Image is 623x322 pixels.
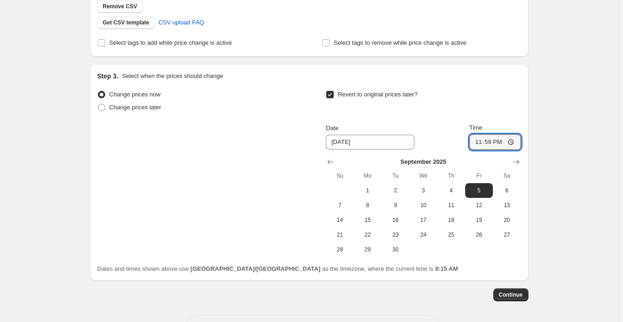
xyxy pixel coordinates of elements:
span: 2 [385,187,406,194]
button: Friday September 5 2025 [465,183,493,198]
button: Thursday September 4 2025 [437,183,465,198]
th: Sunday [326,168,353,183]
span: Revert to original prices later? [338,91,418,98]
span: 20 [497,216,517,224]
span: We [413,172,433,179]
button: Friday September 19 2025 [465,213,493,227]
span: Select tags to remove while price change is active [334,39,467,46]
span: CSV upload FAQ [158,18,204,27]
span: 6 [497,187,517,194]
span: 12 [469,202,489,209]
button: Tuesday September 16 2025 [382,213,409,227]
button: Wednesday September 24 2025 [409,227,437,242]
span: 25 [441,231,461,239]
button: Tuesday September 30 2025 [382,242,409,257]
button: Monday September 29 2025 [354,242,382,257]
span: Sa [497,172,517,179]
span: 30 [385,246,406,253]
span: 7 [329,202,350,209]
b: [GEOGRAPHIC_DATA]/[GEOGRAPHIC_DATA] [191,265,320,272]
button: Show next month, October 2025 [510,155,523,168]
span: Mo [358,172,378,179]
span: Fr [469,172,489,179]
span: 9 [385,202,406,209]
button: Saturday September 6 2025 [493,183,521,198]
span: 21 [329,231,350,239]
button: Saturday September 20 2025 [493,213,521,227]
span: 5 [469,187,489,194]
span: Su [329,172,350,179]
span: 18 [441,216,461,224]
button: Saturday September 13 2025 [493,198,521,213]
button: Saturday September 27 2025 [493,227,521,242]
button: Get CSV template [97,16,155,29]
th: Monday [354,168,382,183]
button: Monday September 1 2025 [354,183,382,198]
th: Wednesday [409,168,437,183]
button: Tuesday September 23 2025 [382,227,409,242]
button: Friday September 26 2025 [465,227,493,242]
b: 8:15 AM [435,265,458,272]
th: Tuesday [382,168,409,183]
button: Show previous month, August 2025 [324,155,337,168]
span: 11 [441,202,461,209]
input: 12:00 [469,134,521,150]
button: Sunday September 21 2025 [326,227,353,242]
span: 22 [358,231,378,239]
button: Monday September 22 2025 [354,227,382,242]
button: Thursday September 11 2025 [437,198,465,213]
th: Thursday [437,168,465,183]
input: 8/22/2025 [326,135,414,149]
span: 29 [358,246,378,253]
span: Tu [385,172,406,179]
span: 4 [441,187,461,194]
span: 28 [329,246,350,253]
span: 16 [385,216,406,224]
button: Friday September 12 2025 [465,198,493,213]
button: Thursday September 18 2025 [437,213,465,227]
button: Wednesday September 3 2025 [409,183,437,198]
span: 14 [329,216,350,224]
th: Friday [465,168,493,183]
button: Monday September 8 2025 [354,198,382,213]
th: Saturday [493,168,521,183]
a: CSV upload FAQ [153,15,210,30]
span: 3 [413,187,433,194]
span: Date [326,125,338,131]
span: 26 [469,231,489,239]
button: Sunday September 14 2025 [326,213,353,227]
span: Change prices later [109,104,162,111]
span: 27 [497,231,517,239]
button: Tuesday September 2 2025 [382,183,409,198]
button: Continue [493,288,528,301]
button: Monday September 15 2025 [354,213,382,227]
span: Change prices now [109,91,161,98]
button: Wednesday September 17 2025 [409,213,437,227]
span: Th [441,172,461,179]
span: 23 [385,231,406,239]
p: Select when the prices should change [122,72,223,81]
span: 19 [469,216,489,224]
span: Dates and times shown above use as the timezone, where the current time is [97,265,458,272]
button: Sunday September 28 2025 [326,242,353,257]
span: 17 [413,216,433,224]
span: 8 [358,202,378,209]
button: Wednesday September 10 2025 [409,198,437,213]
span: Get CSV template [103,19,150,26]
span: Continue [499,291,523,298]
span: 10 [413,202,433,209]
span: 1 [358,187,378,194]
span: 15 [358,216,378,224]
span: 24 [413,231,433,239]
button: Thursday September 25 2025 [437,227,465,242]
span: Remove CSV [103,3,138,10]
button: Sunday September 7 2025 [326,198,353,213]
span: Select tags to add while price change is active [109,39,232,46]
span: 13 [497,202,517,209]
span: Time [469,124,482,131]
button: Tuesday September 9 2025 [382,198,409,213]
h2: Step 3. [97,72,119,81]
